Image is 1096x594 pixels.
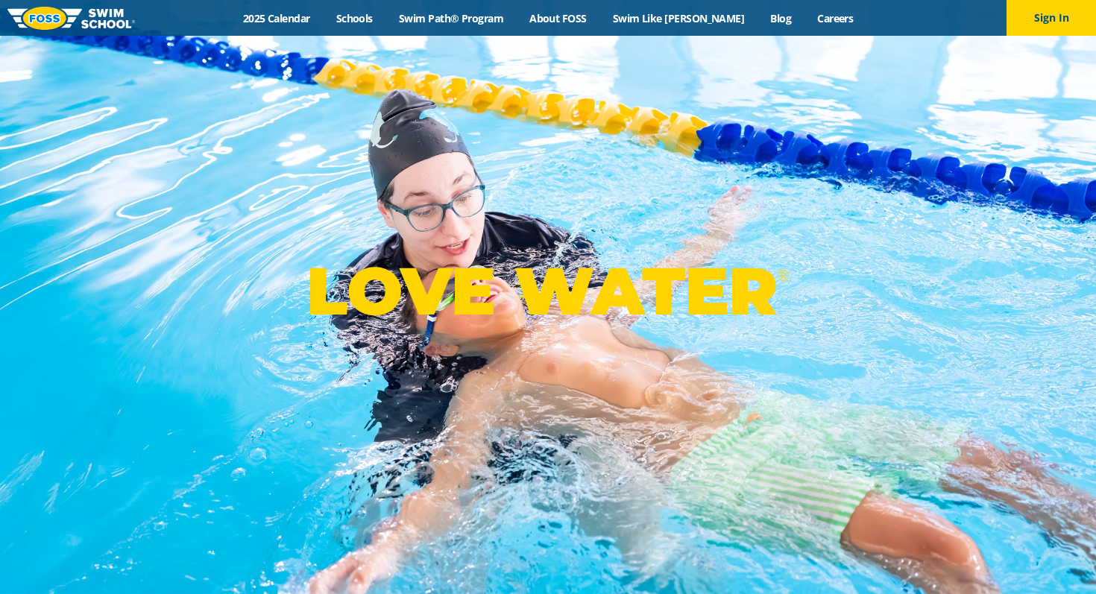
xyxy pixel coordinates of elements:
[599,11,758,25] a: Swim Like [PERSON_NAME]
[517,11,600,25] a: About FOSS
[7,7,135,30] img: FOSS Swim School Logo
[385,11,516,25] a: Swim Path® Program
[804,11,866,25] a: Careers
[758,11,804,25] a: Blog
[323,11,385,25] a: Schools
[306,251,789,331] p: LOVE WATER
[230,11,323,25] a: 2025 Calendar
[777,266,789,285] sup: ®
